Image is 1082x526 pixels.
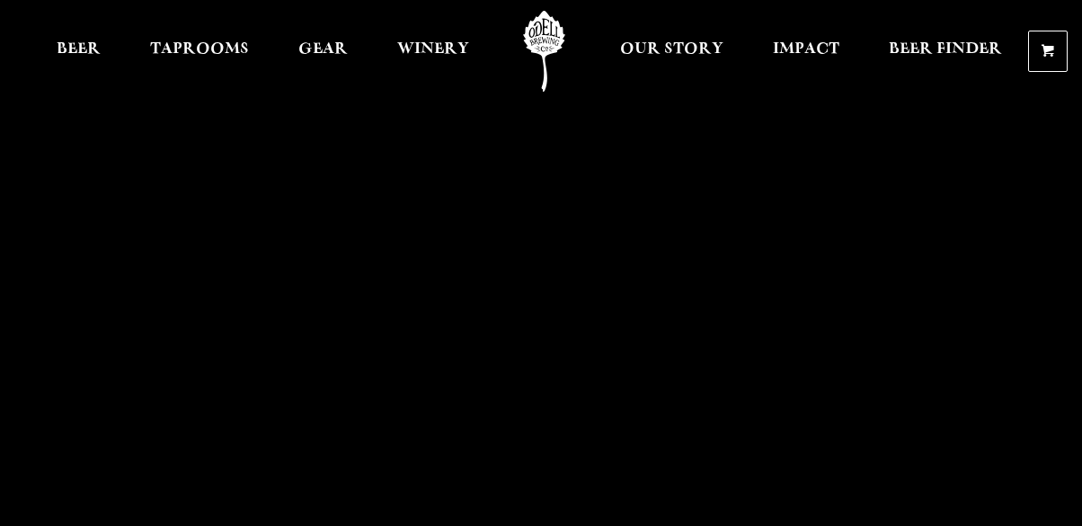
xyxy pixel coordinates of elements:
a: Odell Home [510,11,578,92]
span: Gear [298,42,348,57]
a: Beer Finder [877,11,1014,92]
a: Impact [761,11,851,92]
a: Our Story [608,11,735,92]
span: Impact [773,42,839,57]
span: Winery [397,42,469,57]
a: Taprooms [138,11,261,92]
a: Gear [287,11,359,92]
a: Winery [386,11,481,92]
span: Beer Finder [889,42,1002,57]
span: Our Story [620,42,723,57]
span: Taprooms [150,42,249,57]
span: Beer [57,42,101,57]
a: Beer [45,11,112,92]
